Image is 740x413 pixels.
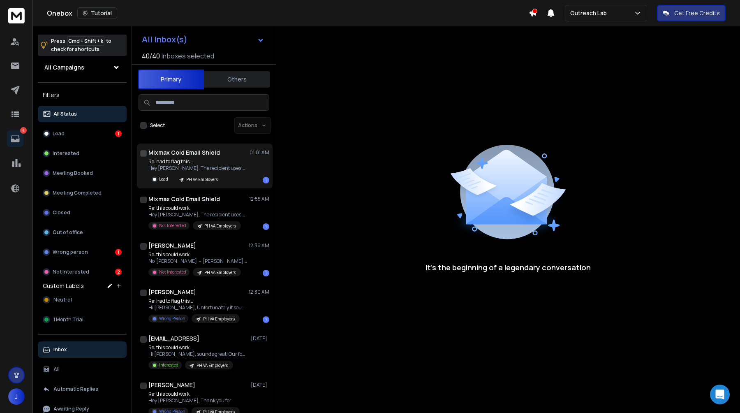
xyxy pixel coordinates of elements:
[150,122,165,129] label: Select
[263,177,269,183] div: 1
[38,381,127,397] button: Automatic Replies
[159,362,178,368] p: Interested
[38,145,127,162] button: Interested
[186,176,218,183] p: PH VA Employers
[38,125,127,142] button: Lead1
[43,282,84,290] h3: Custom Labels
[53,316,83,323] span: 1 Month Trial
[249,242,269,249] p: 12:36 AM
[710,385,730,404] div: Open Intercom Messenger
[148,211,247,218] p: Hey [PERSON_NAME], The recipient uses Mixmax
[148,304,247,311] p: Hi [PERSON_NAME], Unfortunately it sounds
[204,269,236,276] p: PH VA Employers
[38,244,127,260] button: Wrong person1
[142,51,160,61] span: 40 / 40
[38,224,127,241] button: Out of office
[7,130,23,147] a: 4
[148,397,240,404] p: Hey [PERSON_NAME], Thank you for
[115,249,122,255] div: 1
[148,251,247,258] p: Re: this could work
[148,288,196,296] h1: [PERSON_NAME]
[115,269,122,275] div: 2
[53,366,60,373] p: All
[148,381,195,389] h1: [PERSON_NAME]
[148,258,247,265] p: No [PERSON_NAME] -- [PERSON_NAME] [PERSON_NAME] [DOMAIN_NAME] [[URL][DOMAIN_NAME]] Instagram: @Ol...
[38,59,127,76] button: All Campaigns
[38,185,127,201] button: Meeting Completed
[204,223,236,229] p: PH VA Employers
[38,264,127,280] button: Not Interested2
[251,382,269,388] p: [DATE]
[263,223,269,230] div: 1
[51,37,111,53] p: Press to check for shortcuts.
[8,388,25,405] button: J
[250,149,269,156] p: 01:01 AM
[44,63,84,72] h1: All Campaigns
[148,165,247,172] p: Hey [PERSON_NAME], The recipient uses Mixmax
[148,391,240,397] p: Re: this could work
[53,386,98,392] p: Automatic Replies
[251,335,269,342] p: [DATE]
[148,351,247,357] p: Hi [PERSON_NAME], sounds great! Our founder
[53,150,79,157] p: Interested
[263,316,269,323] div: 1
[148,148,220,157] h1: Mixmax Cold Email Shield
[53,249,88,255] p: Wrong person
[159,316,185,322] p: Wrong Person
[159,269,186,275] p: Not Interested
[425,262,591,273] p: It’s the beginning of a legendary conversation
[148,241,196,250] h1: [PERSON_NAME]
[159,176,168,182] p: Lead
[148,344,247,351] p: Re: this could work
[53,346,67,353] p: Inbox
[197,362,228,369] p: PH VA Employers
[138,70,204,89] button: Primary
[53,209,70,216] p: Closed
[38,89,127,101] h3: Filters
[38,106,127,122] button: All Status
[53,190,102,196] p: Meeting Completed
[38,292,127,308] button: Neutral
[115,130,122,137] div: 1
[53,111,77,117] p: All Status
[53,130,65,137] p: Lead
[53,229,83,236] p: Out of office
[162,51,214,61] h3: Inboxes selected
[148,158,247,165] p: Re: had to flag this...
[47,7,529,19] div: Onebox
[263,270,269,276] div: 1
[53,170,93,176] p: Meeting Booked
[570,9,610,17] p: Outreach Lab
[77,7,117,19] button: Tutorial
[38,341,127,358] button: Inbox
[67,36,104,46] span: Cmd + Shift + k
[148,298,247,304] p: Re: had to flag this...
[148,205,247,211] p: Re: this could work
[249,196,269,202] p: 12:55 AM
[159,223,186,229] p: Not Interested
[38,165,127,181] button: Meeting Booked
[657,5,726,21] button: Get Free Credits
[249,289,269,295] p: 12:30 AM
[142,35,187,44] h1: All Inbox(s)
[53,269,89,275] p: Not Interested
[53,406,89,412] p: Awaiting Reply
[38,311,127,328] button: 1 Month Trial
[674,9,720,17] p: Get Free Credits
[53,297,72,303] span: Neutral
[20,127,27,134] p: 4
[38,204,127,221] button: Closed
[204,70,270,88] button: Others
[203,316,235,322] p: PH VA Employers
[135,31,271,48] button: All Inbox(s)
[38,361,127,378] button: All
[148,334,199,343] h1: [EMAIL_ADDRESS]
[148,195,220,203] h1: Mixmax Cold Email Shield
